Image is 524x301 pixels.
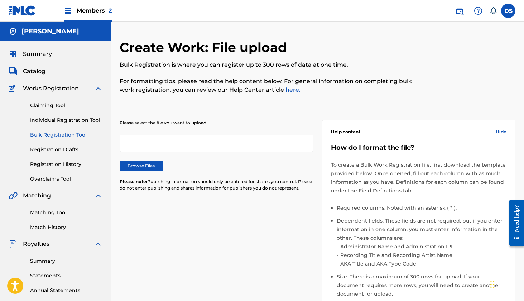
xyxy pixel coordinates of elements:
img: expand [94,191,102,200]
span: Summary [23,50,52,58]
div: Notifications [490,7,497,14]
a: SummarySummary [9,50,52,58]
a: Statements [30,272,102,279]
a: Individual Registration Tool [30,116,102,124]
a: Matching Tool [30,209,102,216]
img: Matching [9,191,18,200]
img: expand [94,84,102,93]
li: AKA Title and AKA Type Code [338,259,507,268]
img: MLC Logo [9,5,36,16]
a: Overclaims Tool [30,175,102,183]
div: Help [471,4,485,18]
img: Catalog [9,67,17,76]
span: Matching [23,191,51,200]
img: Works Registration [9,84,18,93]
span: Please note: [120,179,147,184]
iframe: Resource Center [504,193,524,253]
div: Drag [490,274,495,295]
img: Top Rightsholders [64,6,72,15]
p: Please select the file you want to upload. [120,120,313,126]
div: User Menu [501,4,515,18]
a: Annual Statements [30,287,102,294]
li: Recording Title and Recording Artist Name [338,251,507,259]
a: CatalogCatalog [9,67,45,76]
img: help [474,6,482,15]
p: Publishing information should only be entered for shares you control. Please do not enter publish... [120,178,313,191]
img: expand [94,240,102,248]
span: 2 [109,7,112,14]
a: Claiming Tool [30,102,102,109]
span: Hide [496,129,506,135]
a: Public Search [452,4,467,18]
label: Browse Files [120,161,163,171]
li: Administrator Name and Administration IPI [338,242,507,251]
img: Summary [9,50,17,58]
span: Help content [331,129,360,135]
img: Accounts [9,27,17,36]
a: Bulk Registration Tool [30,131,102,139]
a: Registration History [30,161,102,168]
p: Bulk Registration is where you can register up to 300 rows of data at one time. [120,61,424,69]
span: Members [77,6,112,15]
img: search [455,6,464,15]
img: Royalties [9,240,17,248]
span: Royalties [23,240,49,248]
a: Summary [30,257,102,265]
li: Dependent fields: These fields are not required, but if you enter information in one column, you ... [337,216,507,272]
span: Works Registration [23,84,79,93]
a: Registration Drafts [30,146,102,153]
span: Catalog [23,67,45,76]
h2: Create Work: File upload [120,39,290,56]
iframe: Chat Widget [488,267,524,301]
h5: How do I format the file? [331,144,507,152]
h5: Savage Carollina [21,27,79,35]
a: Match History [30,224,102,231]
li: Required columns: Noted with an asterisk ( * ). [337,204,507,216]
p: For formatting tips, please read the help content below. For general information on completing bu... [120,77,424,94]
a: here. [284,86,301,93]
p: To create a Bulk Work Registration file, first download the template provided below. Once opened,... [331,161,507,195]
